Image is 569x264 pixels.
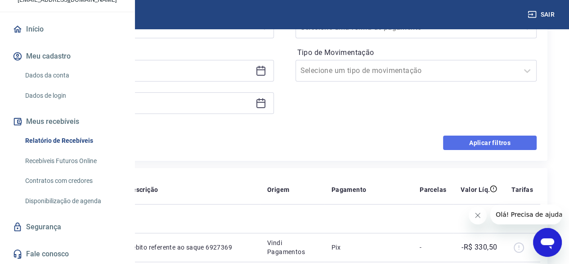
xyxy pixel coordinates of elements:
[267,185,289,194] p: Origem
[5,6,76,14] span: Olá! Precisa de ajuda?
[469,206,487,224] iframe: Fechar mensagem
[128,185,158,194] p: Descrição
[461,185,490,194] p: Valor Líq.
[267,238,317,256] p: Vindi Pagamentos
[22,86,124,105] a: Dados de login
[11,19,124,39] a: Início
[332,243,405,252] p: Pix
[22,172,124,190] a: Contratos com credores
[128,243,253,252] p: Débito referente ao saque 6927369
[32,46,274,56] p: Período personalizado
[526,6,558,23] button: Sair
[11,46,124,66] button: Meu cadastro
[40,64,252,77] input: Data inicial
[11,244,124,264] a: Fale conosco
[297,47,535,58] label: Tipo de Movimentação
[11,217,124,237] a: Segurança
[22,152,124,170] a: Recebíveis Futuros Online
[22,192,124,210] a: Disponibilização de agenda
[490,205,562,224] iframe: Mensagem da empresa
[420,243,446,252] p: -
[461,242,497,253] p: -R$ 330,50
[40,96,252,110] input: Data final
[11,112,124,132] button: Meus recebíveis
[22,66,124,85] a: Dados da conta
[533,228,562,257] iframe: Botão para abrir a janela de mensagens
[420,185,446,194] p: Parcelas
[443,136,537,150] button: Aplicar filtros
[332,185,367,194] p: Pagamento
[511,185,533,194] p: Tarifas
[22,132,124,150] a: Relatório de Recebíveis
